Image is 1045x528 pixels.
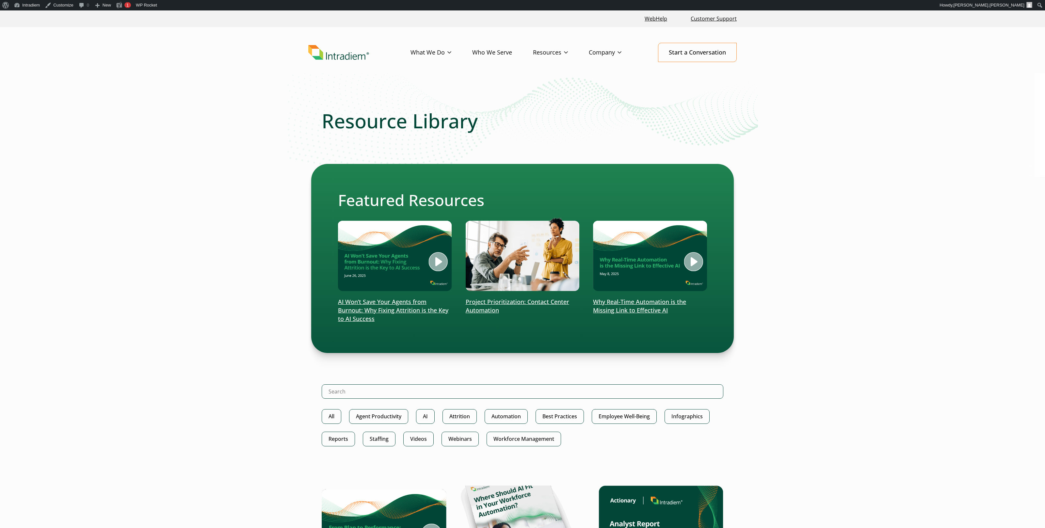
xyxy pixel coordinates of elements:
a: Resources [533,43,589,62]
a: Agent Productivity [349,409,408,424]
a: Employee Well-Being [592,409,657,424]
a: Automation [485,409,528,424]
a: Link opens in a new window [642,12,670,26]
a: Webinars [442,432,479,446]
a: Videos [403,432,434,446]
a: AI [416,409,435,424]
a: Project Prioritization: Contact Center Automation [466,217,580,315]
a: Reports [322,432,355,446]
span: [PERSON_NAME].[PERSON_NAME] [954,3,1024,8]
a: What We Do [410,43,472,62]
h2: Featured Resources [338,191,707,210]
a: All [322,409,341,424]
input: Search [322,384,723,399]
a: AI Won’t Save Your Agents from Burnout: Why Fixing Attrition is the Key to AI Success [338,217,452,323]
a: Who We Serve [472,43,533,62]
a: Workforce Management [487,432,561,446]
a: Staffing [363,432,395,446]
p: Project Prioritization: Contact Center Automation [466,298,580,315]
a: Infographics [665,409,710,424]
span: 1 [126,3,129,8]
a: Why Real-Time Automation is the Missing Link to Effective AI [593,217,707,315]
a: Start a Conversation [658,43,737,62]
a: Link to homepage of Intradiem [308,45,410,60]
a: Company [589,43,642,62]
form: Search Intradiem [322,384,723,409]
img: Intradiem [308,45,369,60]
h1: Resource Library [322,109,723,133]
a: Customer Support [688,12,739,26]
a: Attrition [442,409,477,424]
p: AI Won’t Save Your Agents from Burnout: Why Fixing Attrition is the Key to AI Success [338,298,452,323]
p: Why Real-Time Automation is the Missing Link to Effective AI [593,298,707,315]
a: Best Practices [536,409,584,424]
